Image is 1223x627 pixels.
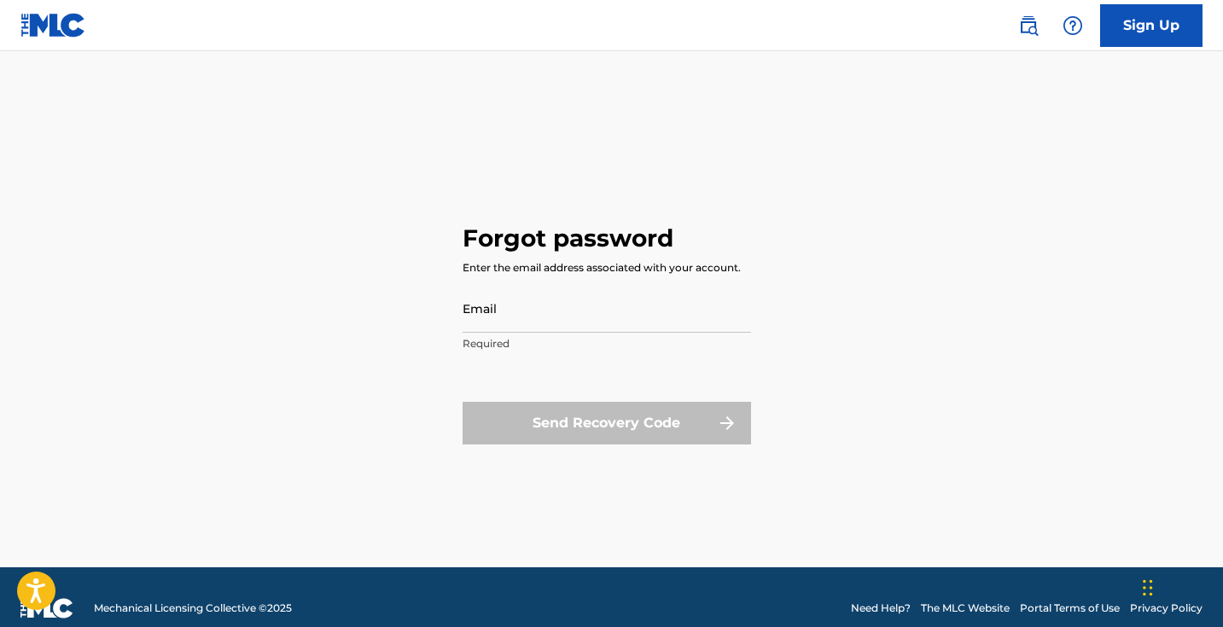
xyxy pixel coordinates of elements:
a: Sign Up [1100,4,1203,47]
a: Need Help? [851,601,911,616]
a: The MLC Website [921,601,1010,616]
a: Portal Terms of Use [1020,601,1120,616]
a: Privacy Policy [1130,601,1203,616]
div: Enter the email address associated with your account. [463,260,741,276]
img: MLC Logo [20,13,86,38]
span: Mechanical Licensing Collective © 2025 [94,601,292,616]
div: Drag [1143,562,1153,613]
a: Public Search [1011,9,1045,43]
h3: Forgot password [463,224,673,253]
img: logo [20,598,73,618]
p: Required [463,336,751,351]
div: Help [1056,9,1090,43]
img: help [1063,15,1083,36]
img: search [1018,15,1039,36]
iframe: Chat Widget [1138,545,1223,627]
